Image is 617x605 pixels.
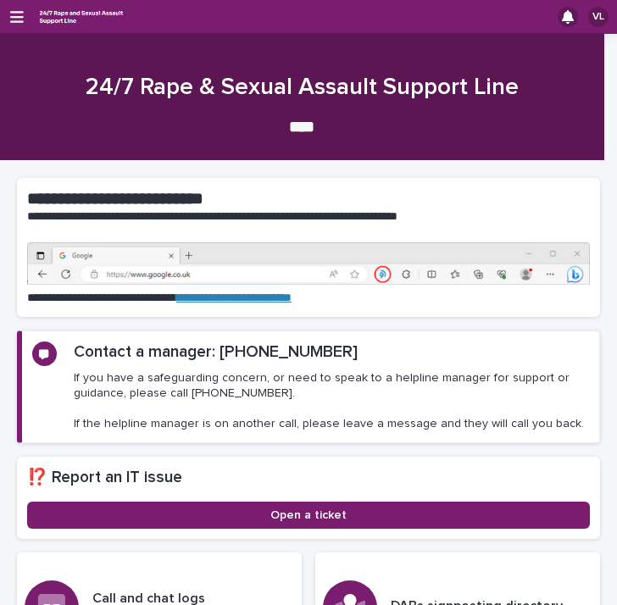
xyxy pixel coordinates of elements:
a: Open a ticket [27,502,590,529]
span: Open a ticket [270,509,347,521]
img: https%3A%2F%2Fcdn.document360.io%2F0deca9d6-0dac-4e56-9e8f-8d9979bfce0e%2FImages%2FDocumentation%... [27,242,590,285]
h1: 24/7 Rape & Sexual Assault Support Line [17,72,587,103]
h2: Contact a manager: [PHONE_NUMBER] [74,341,358,364]
p: If you have a safeguarding concern, or need to speak to a helpline manager for support or guidanc... [74,370,589,432]
div: VL [588,7,609,27]
img: rhQMoQhaT3yELyF149Cw [37,6,125,28]
h2: ⁉️ Report an IT issue [27,467,590,489]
